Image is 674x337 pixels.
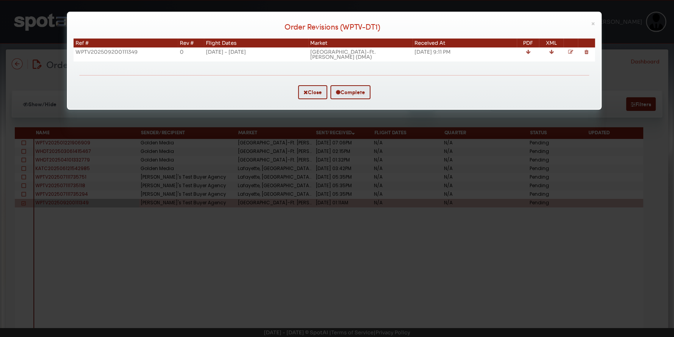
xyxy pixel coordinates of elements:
strong: Ref # [75,40,89,46]
button: Complete [330,85,370,99]
button: Close [298,85,327,99]
span: × [591,19,595,28]
td: [DATE] 9:11 PM [412,47,517,61]
td: [GEOGRAPHIC_DATA]-Ft. [PERSON_NAME] (DMA) [308,47,412,61]
td: Download PDF [517,47,539,61]
td: [DATE] - [DATE] [204,47,308,61]
td: Download XML [539,47,563,61]
th: Received At [412,39,517,47]
th: Market [308,39,412,47]
span: WPTV-DT1 [342,21,377,32]
h4: Order Revisions ( ) [74,20,595,33]
td: Delete Proposal [578,47,595,61]
th: PDF [517,39,539,47]
th: Rev # [178,39,204,47]
th: XML [539,39,563,47]
td: 0 [178,47,204,61]
td: Make MakeGoods [563,47,578,61]
td: WPTV202509200111349 [74,47,178,61]
button: Close [591,19,595,28]
th: Flight Dates [204,39,308,47]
